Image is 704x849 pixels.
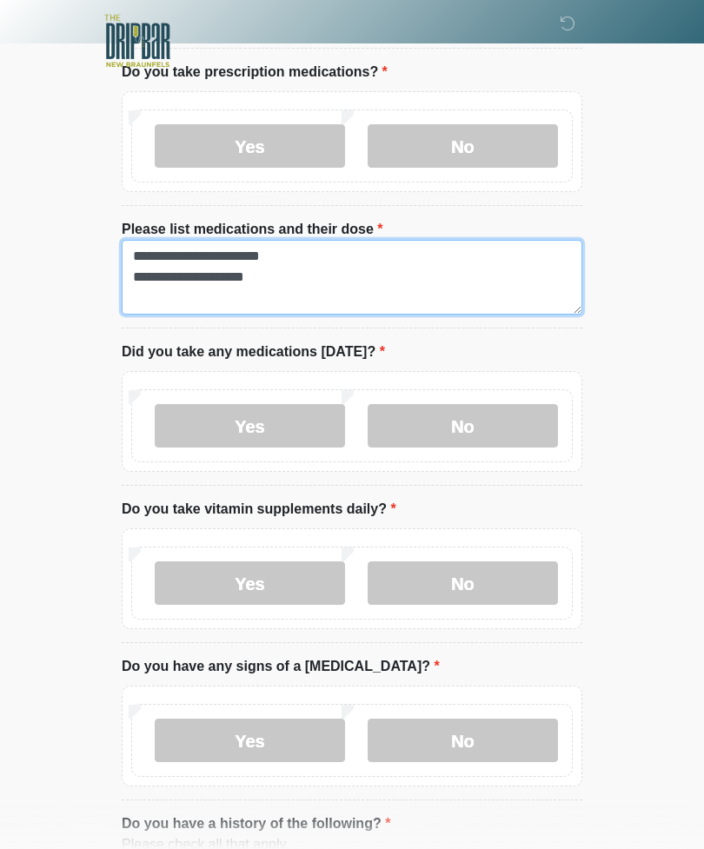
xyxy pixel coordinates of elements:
label: Yes [155,561,345,605]
label: No [368,404,558,448]
label: No [368,719,558,762]
label: Do you have any signs of a [MEDICAL_DATA]? [122,656,440,677]
label: No [368,124,558,168]
label: Did you take any medications [DATE]? [122,342,385,362]
label: No [368,561,558,605]
label: Do you have a history of the following? [122,813,390,834]
label: Yes [155,404,345,448]
img: The DRIPBaR - New Braunfels Logo [104,13,170,70]
label: Yes [155,719,345,762]
label: Do you take vitamin supplements daily? [122,499,396,520]
label: Yes [155,124,345,168]
label: Please list medications and their dose [122,219,383,240]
